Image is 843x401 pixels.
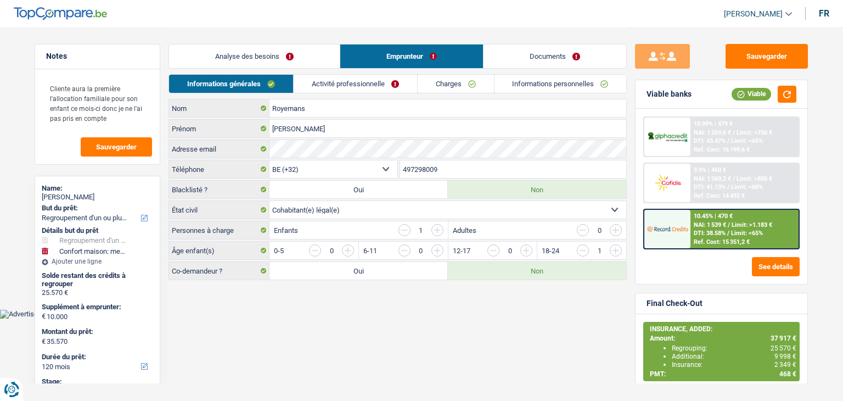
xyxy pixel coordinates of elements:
img: TopCompare Logo [14,7,107,20]
label: Adultes [453,227,476,234]
a: Emprunteur [340,44,483,68]
img: AlphaCredit [647,131,688,143]
span: NAI: 1 369,2 € [694,175,732,182]
label: Non [448,262,626,280]
label: Nom [169,99,269,117]
div: INSURANCE, ADDED: [650,325,796,333]
span: 9 998 € [774,353,796,360]
span: / [733,175,735,182]
span: 25 570 € [771,344,796,352]
span: Limit: <65% [732,230,763,237]
a: Analyse des besoins [169,44,340,68]
div: 1 [416,227,426,234]
label: Oui [269,262,448,280]
img: Cofidis [647,172,688,193]
label: Téléphone [169,160,269,178]
div: 10.99% | 479 € [694,120,733,127]
span: 37 917 € [771,335,796,342]
div: Additional: [672,353,796,360]
span: Limit: >750 € [737,129,773,136]
a: [PERSON_NAME] [715,5,792,23]
span: / [728,230,730,237]
span: Limit: <65% [732,137,763,144]
input: 401020304 [400,160,627,178]
div: Ref. Cost: 15 351,2 € [694,238,750,246]
span: € [42,337,46,346]
label: Co-demandeur ? [169,262,269,280]
h5: Notes [46,52,149,61]
span: Limit: <60% [732,183,763,191]
div: Stage: [42,377,153,386]
div: 9.9% | 460 € [694,166,727,174]
button: Sauvegarder [726,44,808,69]
label: But du prêt: [42,204,151,213]
div: 0 [594,227,604,234]
div: fr [819,8,829,19]
label: Personnes à charge [169,221,269,239]
button: Sauvegarder [81,137,152,157]
label: Prénom [169,120,269,137]
a: Informations personnelles [494,75,627,93]
div: 0 [327,247,336,254]
div: Amount: [650,335,796,342]
span: NAI: 1 269,6 € [694,129,732,136]
div: 10.45% | 470 € [694,213,733,220]
a: Charges [418,75,494,93]
label: Enfants [274,227,298,234]
label: Supplément à emprunter: [42,303,151,311]
label: Adresse email [169,140,269,158]
div: Ajouter une ligne [42,258,153,265]
span: [PERSON_NAME] [724,9,783,19]
button: See details [752,257,800,276]
div: Ref. Cost: 16 199,6 € [694,146,750,153]
span: NAI: 1 539 € [694,221,727,229]
div: Final Check-Out [647,299,702,308]
span: / [728,137,730,144]
label: 0-5 [274,247,284,254]
div: Name: [42,184,153,193]
div: 25.570 € [42,288,153,297]
span: / [728,183,730,191]
a: Activité professionnelle [294,75,417,93]
span: DTI: 38.58% [694,230,726,237]
label: Âge enfant(s) [169,242,269,259]
span: Sauvegarder [96,143,137,151]
span: / [733,129,735,136]
div: [PERSON_NAME] [42,193,153,202]
span: / [728,221,730,229]
label: Blacklisté ? [169,181,269,198]
span: DTI: 41.13% [694,183,726,191]
label: État civil [169,201,269,219]
div: Solde restant des crédits à regrouper [42,271,153,288]
span: 2 349 € [774,361,796,369]
div: Regrouping: [672,344,796,352]
label: Non [448,181,626,198]
span: € [42,312,46,321]
span: 468 € [779,370,796,378]
label: Montant du prêt: [42,327,151,336]
a: Informations générales [169,75,293,93]
div: PMT: [650,370,796,378]
label: Durée du prêt: [42,353,151,361]
div: Viable [732,88,771,100]
div: Détails but du prêt [42,226,153,235]
label: Oui [269,181,448,198]
span: DTI: 43.47% [694,137,726,144]
div: Insurance: [672,361,796,369]
a: Documents [484,44,626,68]
span: Limit: >1.183 € [732,221,773,229]
div: Ref. Cost: 14 492 € [694,192,745,199]
img: Record Credits [647,219,688,239]
div: Viable banks [647,90,692,99]
span: Limit: >800 € [737,175,773,182]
